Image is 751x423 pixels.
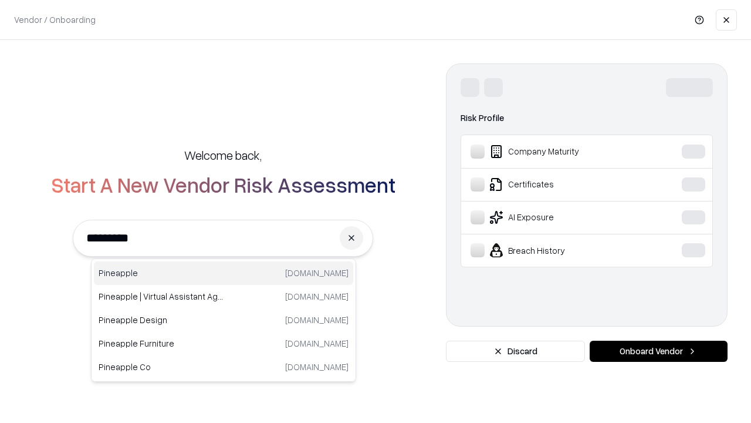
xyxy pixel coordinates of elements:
[471,145,646,159] div: Company Maturity
[471,177,646,192] div: Certificates
[285,361,349,373] p: [DOMAIN_NAME]
[51,173,395,196] h2: Start A New Vendor Risk Assessment
[285,290,349,303] p: [DOMAIN_NAME]
[446,341,585,362] button: Discard
[590,341,728,362] button: Onboard Vendor
[184,147,262,163] h5: Welcome back,
[99,267,224,279] p: Pineapple
[91,258,356,382] div: Suggestions
[461,111,713,125] div: Risk Profile
[285,314,349,326] p: [DOMAIN_NAME]
[99,361,224,373] p: Pineapple Co
[471,243,646,257] div: Breach History
[471,210,646,224] div: AI Exposure
[99,314,224,326] p: Pineapple Design
[14,14,96,26] p: Vendor / Onboarding
[285,337,349,350] p: [DOMAIN_NAME]
[99,337,224,350] p: Pineapple Furniture
[285,267,349,279] p: [DOMAIN_NAME]
[99,290,224,303] p: Pineapple | Virtual Assistant Agency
